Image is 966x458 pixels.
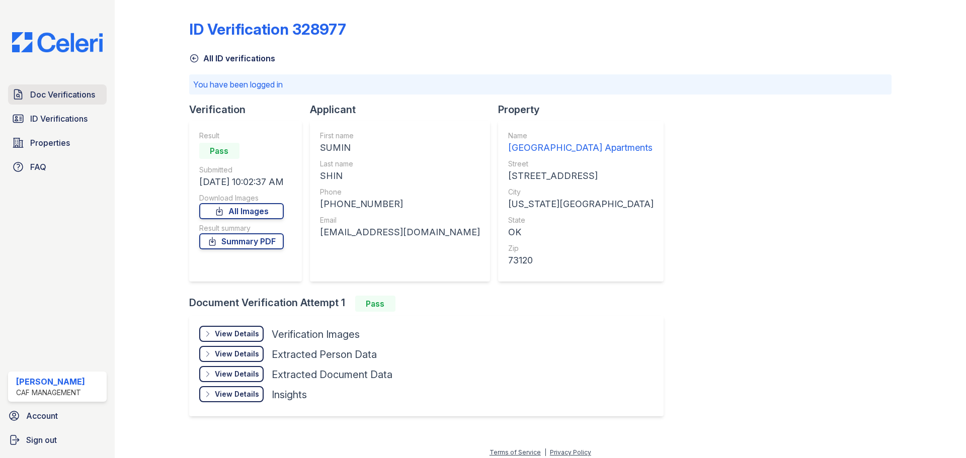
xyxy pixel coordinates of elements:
[272,368,392,382] div: Extracted Document Data
[215,349,259,359] div: View Details
[8,109,107,129] a: ID Verifications
[16,376,85,388] div: [PERSON_NAME]
[199,143,239,159] div: Pass
[320,131,480,141] div: First name
[4,406,111,426] a: Account
[199,233,284,249] a: Summary PDF
[310,103,498,117] div: Applicant
[30,88,95,101] span: Doc Verifications
[320,169,480,183] div: SHIN
[8,84,107,105] a: Doc Verifications
[26,434,57,446] span: Sign out
[30,161,46,173] span: FAQ
[26,410,58,422] span: Account
[508,131,654,141] div: Name
[189,20,346,38] div: ID Verification 328977
[320,187,480,197] div: Phone
[8,133,107,153] a: Properties
[508,169,654,183] div: [STREET_ADDRESS]
[199,131,284,141] div: Result
[30,137,70,149] span: Properties
[508,131,654,155] a: Name [GEOGRAPHIC_DATA] Apartments
[8,157,107,177] a: FAQ
[4,430,111,450] a: Sign out
[320,141,480,155] div: SUMIN
[508,141,654,155] div: [GEOGRAPHIC_DATA] Apartments
[272,327,360,341] div: Verification Images
[550,448,591,456] a: Privacy Policy
[490,448,541,456] a: Terms of Service
[199,223,284,233] div: Result summary
[16,388,85,398] div: CAF Management
[215,329,259,339] div: View Details
[199,193,284,203] div: Download Images
[215,389,259,399] div: View Details
[544,448,546,456] div: |
[189,296,672,312] div: Document Verification Attempt 1
[320,159,480,169] div: Last name
[199,175,284,189] div: [DATE] 10:02:37 AM
[189,52,275,64] a: All ID verifications
[189,103,310,117] div: Verification
[320,215,480,225] div: Email
[30,113,88,125] span: ID Verifications
[508,215,654,225] div: State
[355,296,395,312] div: Pass
[215,369,259,379] div: View Details
[199,165,284,175] div: Submitted
[508,187,654,197] div: City
[498,103,672,117] div: Property
[508,253,654,267] div: 73120
[272,388,307,402] div: Insights
[272,347,377,361] div: Extracted Person Data
[4,32,111,52] img: CE_Logo_Blue-a8612792a0a2168367f1c8372b55b34899dd931a85d93a1a3d3e32e68fde9ad4.png
[193,78,888,90] p: You have been logged in
[508,159,654,169] div: Street
[320,197,480,211] div: [PHONE_NUMBER]
[199,203,284,219] a: All Images
[508,197,654,211] div: [US_STATE][GEOGRAPHIC_DATA]
[508,225,654,239] div: OK
[320,225,480,239] div: [EMAIL_ADDRESS][DOMAIN_NAME]
[508,243,654,253] div: Zip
